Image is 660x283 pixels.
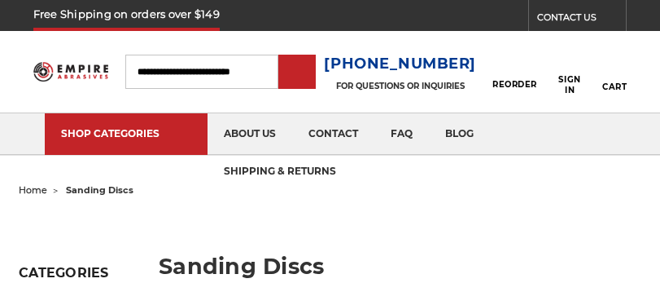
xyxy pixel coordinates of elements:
[537,8,626,31] a: CONTACT US
[429,113,490,155] a: blog
[19,184,47,196] a: home
[61,127,191,139] div: SHOP CATEGORIES
[45,113,208,155] a: SHOP CATEGORIES
[558,74,580,95] span: Sign In
[374,113,429,155] a: faq
[66,184,133,196] span: sanding discs
[324,81,476,91] p: FOR QUESTIONS OR INQUIRIES
[281,56,313,89] input: Submit
[492,54,537,89] a: Reorder
[492,79,537,90] span: Reorder
[208,113,292,155] a: about us
[602,82,627,92] span: Cart
[292,113,374,155] a: contact
[208,152,352,193] a: shipping & returns
[602,48,627,95] a: Cart
[33,57,108,86] img: Empire Abrasives
[324,52,476,76] a: [PHONE_NUMBER]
